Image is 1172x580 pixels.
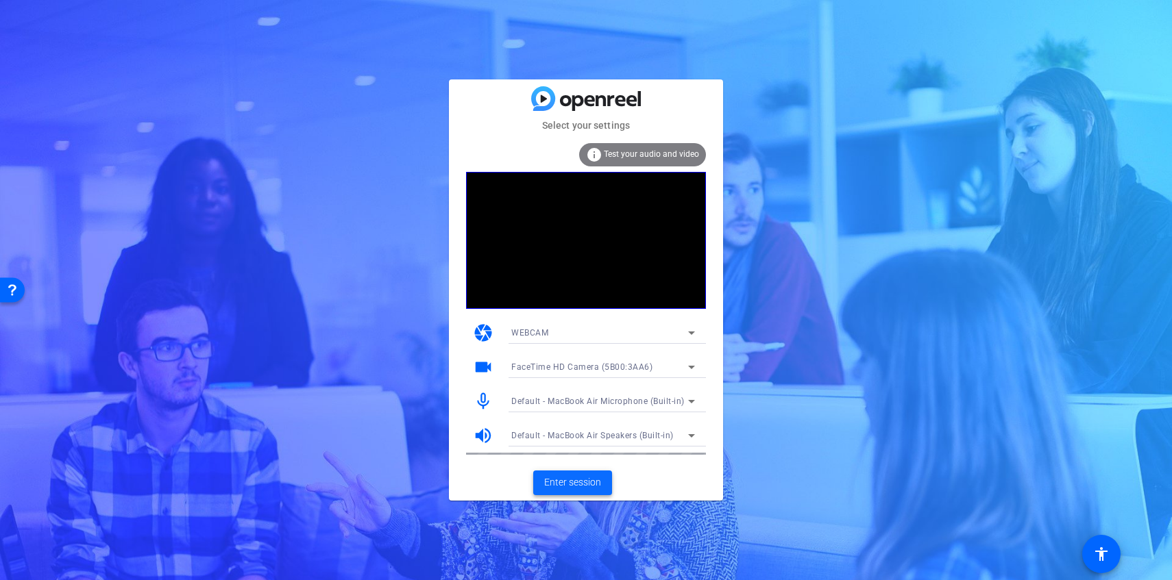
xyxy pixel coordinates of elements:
[511,396,685,406] span: Default - MacBook Air Microphone (Built-in)
[473,357,493,377] mat-icon: videocam
[511,328,548,338] span: WEBCAM
[586,147,602,163] mat-icon: info
[449,118,723,133] mat-card-subtitle: Select your settings
[473,391,493,412] mat-icon: mic_none
[604,149,699,159] span: Test your audio and video
[1093,546,1110,562] mat-icon: accessibility
[531,86,641,110] img: blue-gradient.svg
[511,362,652,372] span: FaceTime HD Camera (5B00:3AA6)
[473,323,493,343] mat-icon: camera
[544,475,601,490] span: Enter session
[473,425,493,446] mat-icon: volume_up
[533,470,612,495] button: Enter session
[511,431,674,440] span: Default - MacBook Air Speakers (Built-in)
